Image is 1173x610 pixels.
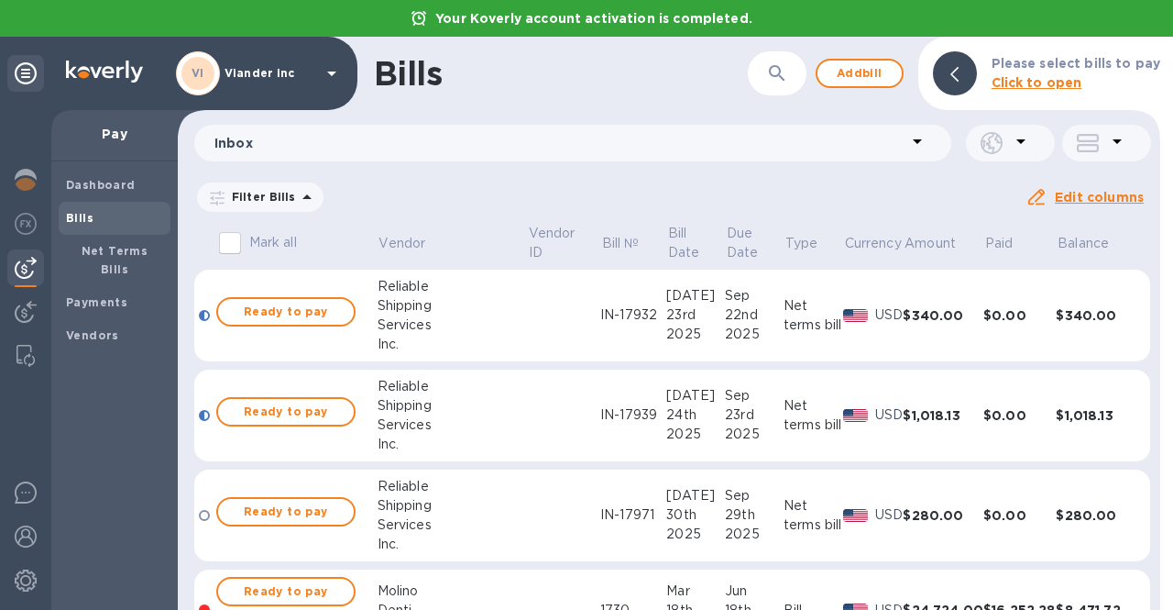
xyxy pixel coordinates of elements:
[233,501,339,523] span: Ready to pay
[992,75,1082,90] b: Click to open
[66,328,119,342] b: Vendors
[903,406,983,425] div: $1,018.13
[602,234,663,253] span: Bill №
[666,486,725,505] div: [DATE]
[832,62,887,84] span: Add bill
[249,233,297,252] p: Mark all
[816,59,904,88] button: Addbill
[7,55,44,92] div: Unpin categories
[378,496,527,516] div: Shipping
[666,505,725,525] div: 30th
[233,301,339,323] span: Ready to pay
[66,61,143,83] img: Logo
[727,224,783,262] span: Due Date
[725,386,784,405] div: Sep
[192,66,204,80] b: VI
[378,435,527,454] div: Inc.
[784,396,843,435] div: Net terms bill
[378,335,527,354] div: Inc.
[985,234,1037,253] span: Paid
[66,211,93,225] b: Bills
[725,305,784,325] div: 22nd
[666,425,725,444] div: 2025
[843,409,868,422] img: USD
[82,244,148,276] b: Net Terms Bills
[1056,506,1135,525] div: $280.00
[784,296,843,335] div: Net terms bill
[600,505,666,525] div: IN-17971
[875,505,904,525] p: USD
[378,396,527,416] div: Shipping
[216,397,356,427] button: Ready to pay
[378,277,527,296] div: Reliable
[668,224,700,262] p: Bill Date
[904,234,956,253] p: Amount
[602,234,640,253] p: Bill №
[666,405,725,425] div: 24th
[1055,190,1144,205] u: Edit columns
[666,582,725,601] div: Mar
[66,178,136,192] b: Dashboard
[983,306,1057,325] div: $0.00
[785,234,842,253] span: Type
[784,496,843,535] div: Net terms bill
[725,286,784,305] div: Sep
[725,486,784,505] div: Sep
[666,386,725,405] div: [DATE]
[374,54,442,93] h1: Bills
[1058,234,1133,253] span: Balance
[983,406,1057,425] div: $0.00
[378,477,527,496] div: Reliable
[378,582,527,601] div: Molino
[785,234,818,253] p: Type
[600,405,666,425] div: IN-17939
[843,509,868,522] img: USD
[903,306,983,325] div: $340.00
[727,224,759,262] p: Due Date
[725,325,784,344] div: 2025
[843,309,868,322] img: USD
[992,56,1160,71] b: Please select bills to pay
[725,582,784,601] div: Jun
[216,497,356,527] button: Ready to pay
[216,577,356,606] button: Ready to pay
[666,286,725,305] div: [DATE]
[233,581,339,603] span: Ready to pay
[845,234,902,253] p: Currency
[666,325,725,344] div: 2025
[225,189,296,205] p: Filter Bills
[725,505,784,525] div: 29th
[1056,406,1135,425] div: $1,018.13
[378,316,527,335] div: Services
[426,9,762,28] p: Your Koverly account activation is completed.
[216,297,356,327] button: Ready to pay
[983,506,1057,525] div: $0.00
[903,506,983,525] div: $280.00
[1058,234,1109,253] p: Balance
[378,416,527,435] div: Services
[15,213,37,235] img: Foreign exchange
[875,305,904,325] p: USD
[904,234,980,253] span: Amount
[529,224,599,262] span: Vendor ID
[725,525,784,544] div: 2025
[378,535,527,554] div: Inc.
[378,377,527,396] div: Reliable
[985,234,1014,253] p: Paid
[214,134,906,152] p: Inbox
[875,405,904,425] p: USD
[378,234,449,253] span: Vendor
[66,125,163,143] p: Pay
[1056,306,1135,325] div: $340.00
[378,234,425,253] p: Vendor
[233,401,339,423] span: Ready to pay
[378,296,527,316] div: Shipping
[600,305,666,325] div: IN-17932
[225,67,316,80] p: Viander inc
[725,405,784,425] div: 23rd
[725,425,784,444] div: 2025
[666,525,725,544] div: 2025
[378,516,527,535] div: Services
[529,224,576,262] p: Vendor ID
